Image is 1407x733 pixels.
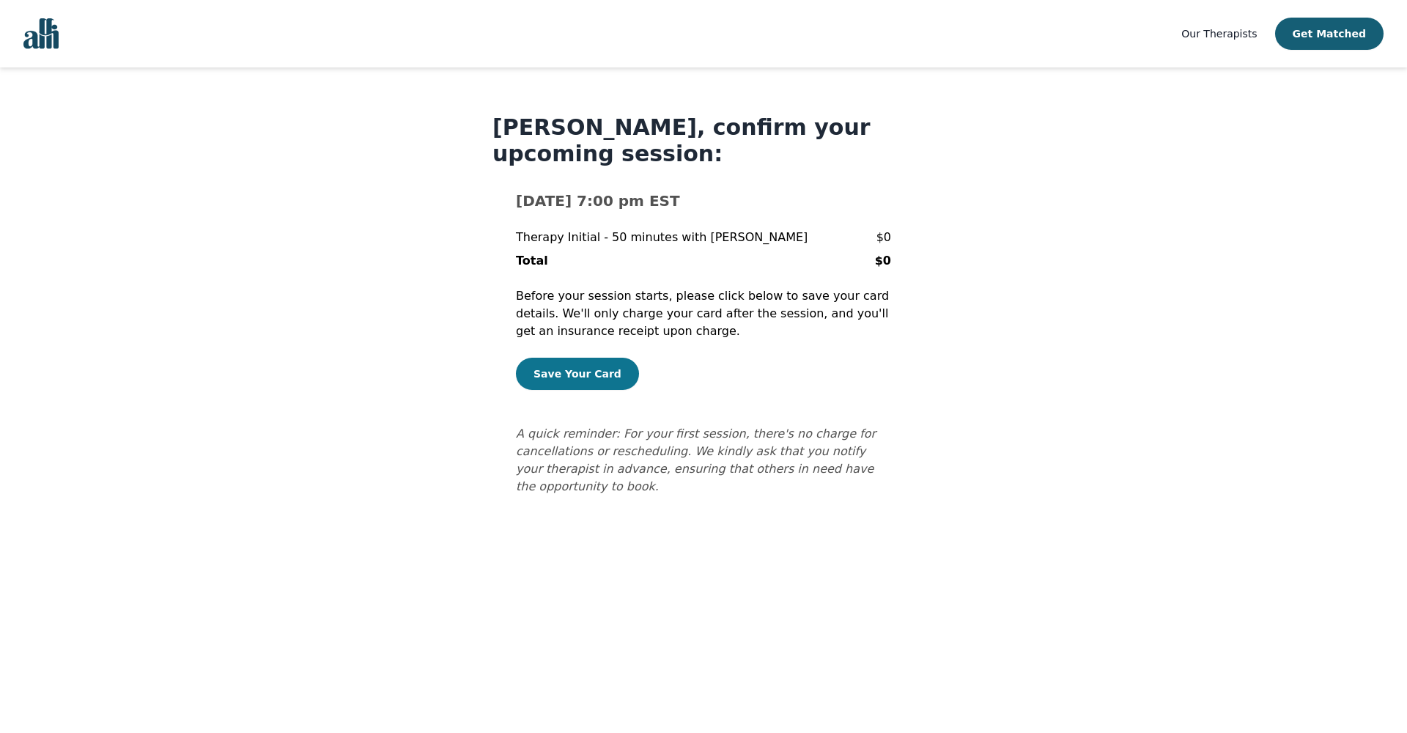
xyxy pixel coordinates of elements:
span: Our Therapists [1181,28,1257,40]
i: A quick reminder: For your first session, there's no charge for cancellations or rescheduling. We... [516,427,876,493]
button: Save Your Card [516,358,639,390]
img: alli logo [23,18,59,49]
b: Total [516,254,548,268]
b: $0 [875,254,891,268]
b: [DATE] 7:00 pm EST [516,192,680,210]
p: Therapy Initial - 50 minutes with [PERSON_NAME] [516,229,808,246]
button: Get Matched [1275,18,1384,50]
p: Before your session starts, please click below to save your card details. We'll only charge your ... [516,287,891,340]
a: Our Therapists [1181,25,1257,43]
h1: [PERSON_NAME], confirm your upcoming session: [492,114,915,167]
p: $0 [876,229,891,246]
